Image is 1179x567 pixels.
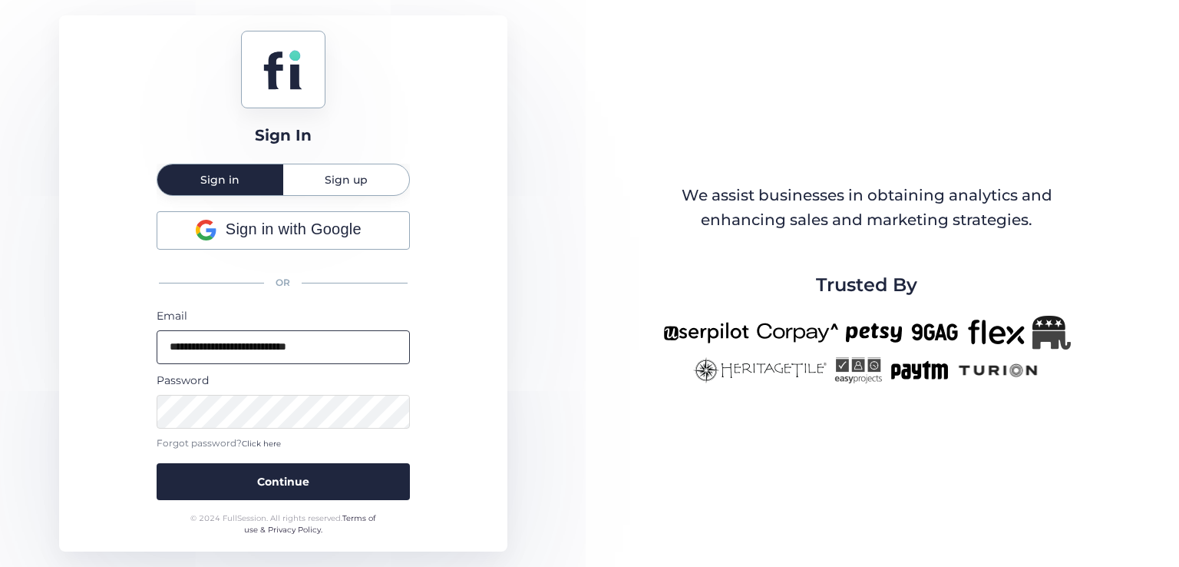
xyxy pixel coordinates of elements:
div: Forgot password? [157,436,410,451]
img: turion-new.png [956,357,1040,383]
div: OR [157,267,410,300]
div: Email [157,307,410,324]
img: paytm-new.png [890,357,949,383]
span: Sign in [200,174,239,185]
span: Click here [242,439,281,449]
div: We assist businesses in obtaining analytics and enhancing sales and marketing strategies. [664,184,1069,232]
span: Sign up [325,174,368,185]
img: easyprojects-new.png [834,357,882,383]
img: Republicanlogo-bw.png [1032,316,1071,350]
img: corpay-new.png [757,316,838,350]
button: Continue [157,463,410,500]
img: 9gag-new.png [910,316,960,350]
img: flex-new.png [968,316,1025,350]
div: © 2024 FullSession. All rights reserved. [183,512,382,536]
span: Sign in with Google [226,217,362,241]
div: Sign In [255,124,312,148]
img: petsy-new.png [846,316,902,350]
span: Continue [257,473,309,490]
img: heritagetile-new.png [693,357,827,383]
img: userpilot-new.png [663,316,749,350]
div: Password [157,372,410,389]
span: Trusted By [816,270,917,300]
